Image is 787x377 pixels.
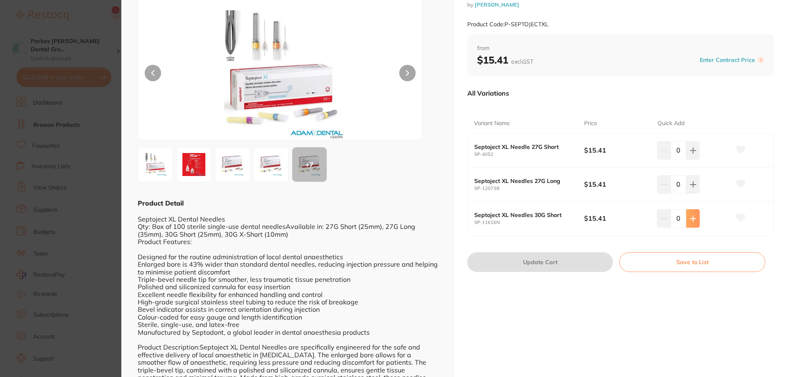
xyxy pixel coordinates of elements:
b: $15.41 [584,146,650,155]
div: + 7 [292,147,327,182]
b: $15.41 [584,214,650,223]
img: VE9KRUNUWEwuanBn [195,10,366,140]
small: SP-4052 [474,152,584,157]
b: Septoject XL Needles 30G Short [474,212,573,218]
span: excl. GST [511,58,533,65]
b: Septoject XL Needles 27G Long [474,178,573,184]
p: Price [584,119,597,128]
button: Save to List [619,252,765,272]
small: SP-11616N [474,220,584,225]
img: NTIuanBn [218,150,247,179]
p: All Variations [467,89,509,97]
button: Enter Contract Price [697,56,757,64]
p: Variant Name [474,119,510,128]
small: SP-12073B [474,186,584,191]
label: i [757,57,764,63]
b: $15.41 [477,54,533,66]
span: from [477,44,764,53]
a: [PERSON_NAME] [475,1,519,8]
b: Septoject XL Needle 27G Short [474,144,573,150]
img: NTUuanBn [256,150,286,179]
img: cGc [179,150,209,179]
p: Quick Add [657,119,685,128]
button: +7 [292,147,327,182]
small: Product Code: P-SEPTOJECTXL [467,21,548,28]
b: $15.41 [584,180,650,189]
img: VE9KRUNUWEwuanBn [141,150,170,179]
b: Product Detail [138,199,184,207]
small: by [467,2,774,8]
button: Update Cart [467,252,613,272]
